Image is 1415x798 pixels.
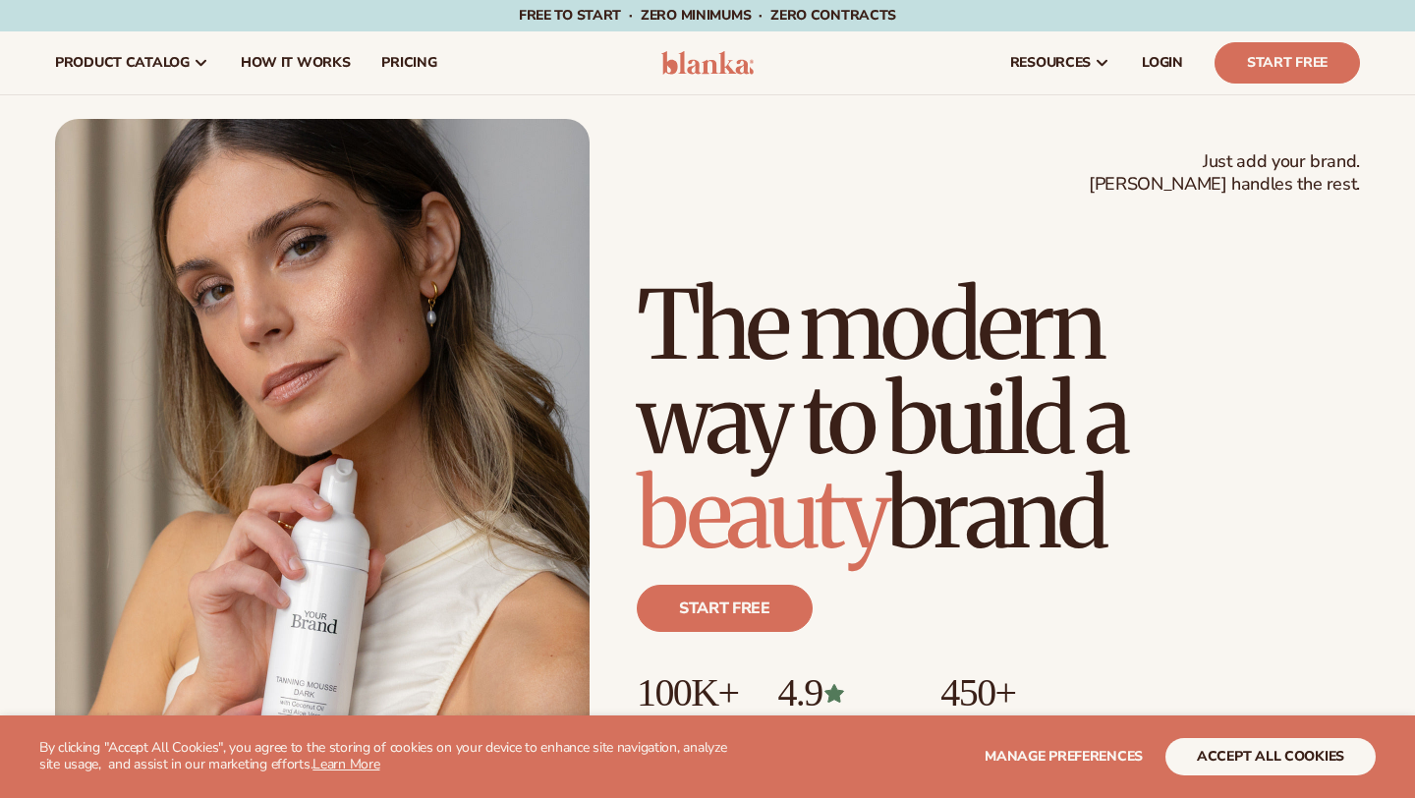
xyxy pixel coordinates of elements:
[637,455,886,573] span: beauty
[985,747,1143,766] span: Manage preferences
[1126,31,1199,94] a: LOGIN
[661,51,755,75] img: logo
[637,671,738,714] p: 100K+
[994,31,1126,94] a: resources
[39,31,225,94] a: product catalog
[312,755,379,773] a: Learn More
[1142,55,1183,71] span: LOGIN
[1165,738,1376,775] button: accept all cookies
[637,585,813,632] a: Start free
[1010,55,1091,71] span: resources
[1215,42,1360,84] a: Start Free
[985,738,1143,775] button: Manage preferences
[940,671,1089,714] p: 450+
[225,31,367,94] a: How It Works
[39,740,739,773] p: By clicking "Accept All Cookies", you agree to the storing of cookies on your device to enhance s...
[637,278,1360,561] h1: The modern way to build a brand
[55,119,590,793] img: Female holding tanning mousse.
[241,55,351,71] span: How It Works
[1089,150,1360,197] span: Just add your brand. [PERSON_NAME] handles the rest.
[381,55,436,71] span: pricing
[55,55,190,71] span: product catalog
[519,6,896,25] span: Free to start · ZERO minimums · ZERO contracts
[777,671,901,714] p: 4.9
[366,31,452,94] a: pricing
